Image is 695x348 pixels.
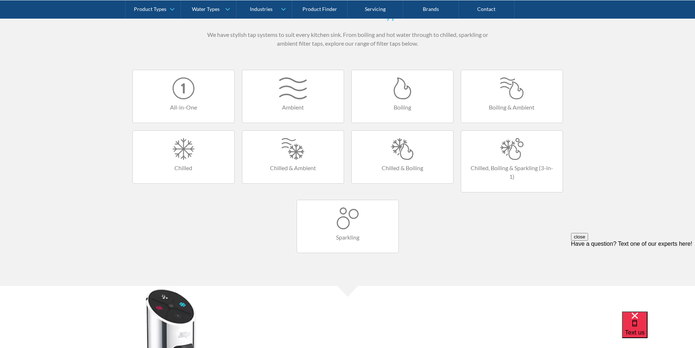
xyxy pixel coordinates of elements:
[205,30,490,48] p: We have stylish tap systems to suit every kitchen sink. From boiling and hot water through to chi...
[461,70,563,123] a: Boiling & Ambient
[359,164,446,172] h4: Chilled & Boiling
[132,70,235,123] a: All-in-One
[132,130,235,184] a: Chilled
[250,164,336,172] h4: Chilled & Ambient
[304,233,391,242] h4: Sparkling
[351,130,453,184] a: Chilled & Boiling
[622,311,695,348] iframe: podium webchat widget bubble
[242,130,344,184] a: Chilled & Ambient
[461,130,563,192] a: Chilled, Boiling & Sparkling (3-in-1)
[468,103,555,112] h4: Boiling & Ambient
[242,70,344,123] a: Ambient
[571,233,695,321] iframe: podium webchat widget prompt
[250,6,273,12] div: Industries
[359,103,446,112] h4: Boiling
[140,103,227,112] h4: All-in-One
[134,6,166,12] div: Product Types
[351,70,453,123] a: Boiling
[468,164,555,181] h4: Chilled, Boiling & Sparkling (3-in-1)
[140,164,227,172] h4: Chilled
[250,103,336,112] h4: Ambient
[297,200,399,253] a: Sparkling
[192,6,220,12] div: Water Types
